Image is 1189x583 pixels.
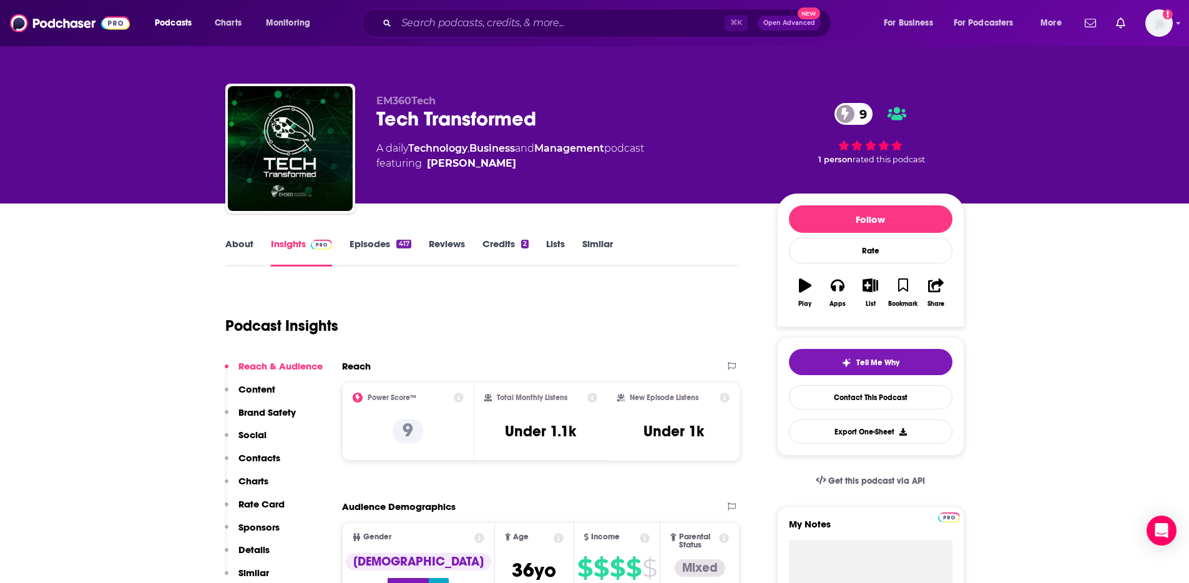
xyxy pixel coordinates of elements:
button: Show profile menu [1145,9,1173,37]
p: 9 [393,419,423,444]
div: [DEMOGRAPHIC_DATA] [346,553,491,571]
a: Charts [207,13,249,33]
span: $ [642,558,657,578]
button: tell me why sparkleTell Me Why [789,349,952,375]
a: Lists [546,238,565,267]
span: Charts [215,14,242,32]
h2: Audience Demographics [342,501,456,512]
div: Bookmark [888,300,917,308]
span: EM360Tech [376,95,436,107]
div: 417 [396,240,411,248]
a: Get this podcast via API [806,466,936,496]
button: Content [225,383,275,406]
button: Share [919,270,952,315]
button: Bookmark [887,270,919,315]
p: Rate Card [238,498,285,510]
span: rated this podcast [853,155,925,164]
span: ⌘ K [725,15,748,31]
span: For Business [884,14,933,32]
a: Show notifications dropdown [1111,12,1130,34]
button: open menu [875,13,949,33]
a: Max Kurton [427,156,516,171]
img: Podchaser Pro [938,512,960,522]
div: Share [927,300,944,308]
button: List [854,270,886,315]
button: Reach & Audience [225,360,323,383]
img: Podchaser Pro [311,240,333,250]
button: Social [225,429,267,452]
button: open menu [146,13,208,33]
p: Charts [238,475,268,487]
div: A daily podcast [376,141,644,171]
h3: Under 1.1k [505,422,576,441]
button: Export One-Sheet [789,419,952,444]
a: 9 [834,103,873,125]
button: Rate Card [225,498,285,521]
img: Tech Transformed [228,86,353,211]
button: Charts [225,475,268,498]
div: Apps [829,300,846,308]
span: Age [513,533,529,541]
div: List [866,300,876,308]
span: $ [626,558,641,578]
button: open menu [257,13,326,33]
button: open menu [1032,13,1077,33]
p: Contacts [238,452,280,464]
a: Pro website [938,511,960,522]
a: Management [534,142,604,154]
button: Play [789,270,821,315]
div: 2 [521,240,529,248]
span: New [798,7,820,19]
span: $ [610,558,625,578]
div: Search podcasts, credits, & more... [374,9,843,37]
h2: Power Score™ [368,393,416,402]
p: Sponsors [238,521,280,533]
p: Details [238,544,270,556]
button: Contacts [225,452,280,475]
span: Podcasts [155,14,192,32]
input: Search podcasts, credits, & more... [396,13,725,33]
button: open menu [946,13,1032,33]
a: InsightsPodchaser Pro [271,238,333,267]
span: Monitoring [266,14,310,32]
svg: Add a profile image [1163,9,1173,19]
p: Reach & Audience [238,360,323,372]
span: Parental Status [679,533,717,549]
button: Open AdvancedNew [758,16,821,31]
a: Similar [582,238,613,267]
span: , [467,142,469,154]
h2: Total Monthly Listens [497,393,567,402]
span: featuring [376,156,644,171]
span: $ [577,558,592,578]
span: More [1040,14,1062,32]
a: About [225,238,253,267]
a: Business [469,142,515,154]
span: Gender [363,533,391,541]
div: 9 1 personrated this podcast [777,95,964,172]
button: Brand Safety [225,406,296,429]
div: Play [798,300,811,308]
h2: New Episode Listens [630,393,698,402]
button: Follow [789,205,952,233]
a: Episodes417 [350,238,411,267]
span: Income [591,533,620,541]
p: Content [238,383,275,395]
img: Podchaser - Follow, Share and Rate Podcasts [10,11,130,35]
span: 1 person [818,155,853,164]
p: Social [238,429,267,441]
div: Rate [789,238,952,263]
span: Tell Me Why [856,358,899,368]
span: $ [594,558,609,578]
span: Get this podcast via API [828,476,925,486]
img: User Profile [1145,9,1173,37]
a: Technology [408,142,467,154]
span: and [515,142,534,154]
label: My Notes [789,518,952,540]
button: Sponsors [225,521,280,544]
span: 36 yo [512,558,556,582]
h1: Podcast Insights [225,316,338,335]
a: Show notifications dropdown [1080,12,1101,34]
p: Brand Safety [238,406,296,418]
